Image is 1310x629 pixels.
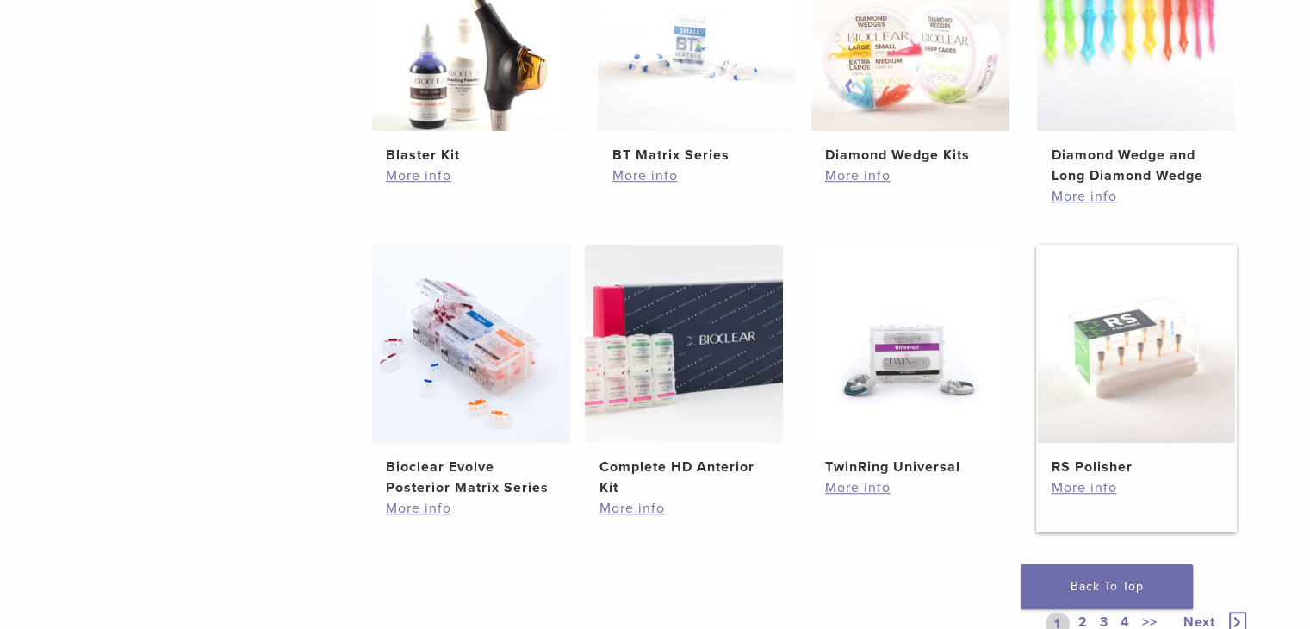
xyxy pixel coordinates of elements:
a: More info [825,477,996,498]
h2: Complete HD Anterior Kit [599,457,769,498]
a: More info [599,498,769,519]
img: Complete HD Anterior Kit [585,245,783,443]
img: Bioclear Evolve Posterior Matrix Series [372,245,570,443]
a: More info [612,165,782,186]
a: More info [386,498,556,519]
h2: BT Matrix Series [612,145,782,165]
a: Bioclear Evolve Posterior Matrix SeriesBioclear Evolve Posterior Matrix Series [371,245,572,498]
img: RS Polisher [1037,245,1235,443]
h2: Diamond Wedge and Long Diamond Wedge [1051,145,1221,186]
h2: RS Polisher [1051,457,1221,477]
h2: TwinRing Universal [825,457,996,477]
a: RS PolisherRS Polisher [1036,245,1237,477]
a: TwinRing UniversalTwinRing Universal [810,245,1011,477]
a: More info [1051,477,1221,498]
a: More info [1051,186,1221,207]
a: Complete HD Anterior KitComplete HD Anterior Kit [584,245,785,498]
h2: Bioclear Evolve Posterior Matrix Series [386,457,556,498]
a: Back To Top [1021,564,1193,609]
h2: Blaster Kit [386,145,556,165]
h2: Diamond Wedge Kits [825,145,996,165]
a: More info [386,165,556,186]
img: TwinRing Universal [811,245,1009,443]
a: More info [825,165,996,186]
